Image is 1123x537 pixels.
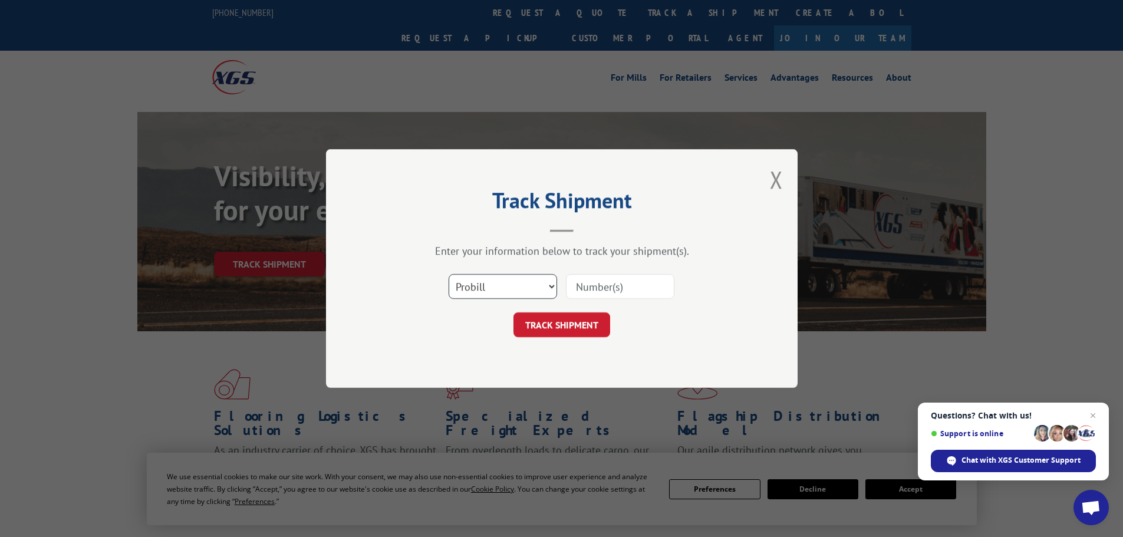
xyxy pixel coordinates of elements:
[513,312,610,337] button: TRACK SHIPMENT
[385,244,739,258] div: Enter your information below to track your shipment(s).
[961,455,1081,466] span: Chat with XGS Customer Support
[931,411,1096,420] span: Questions? Chat with us!
[385,192,739,215] h2: Track Shipment
[1086,408,1100,423] span: Close chat
[931,429,1030,438] span: Support is online
[1073,490,1109,525] div: Open chat
[566,274,674,299] input: Number(s)
[931,450,1096,472] div: Chat with XGS Customer Support
[770,164,783,195] button: Close modal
